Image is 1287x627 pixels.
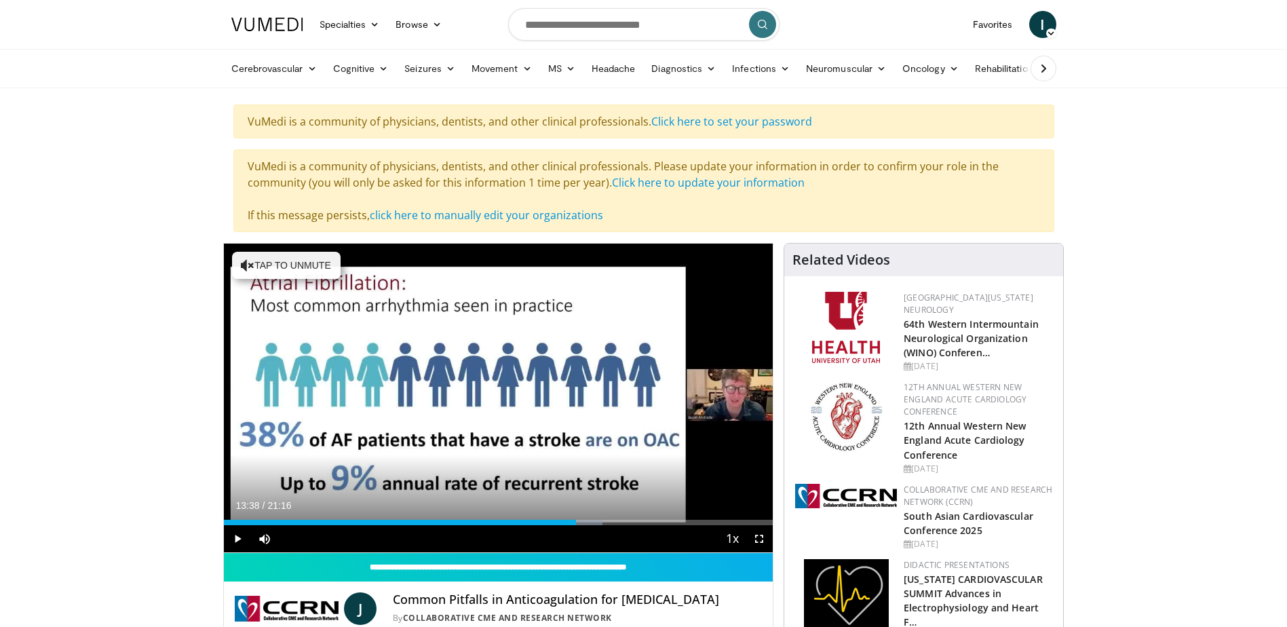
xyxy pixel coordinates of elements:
button: Tap to unmute [232,252,341,279]
img: a04ee3ba-8487-4636-b0fb-5e8d268f3737.png.150x105_q85_autocrop_double_scale_upscale_version-0.2.png [795,484,897,508]
button: Fullscreen [746,525,773,552]
a: I [1029,11,1056,38]
a: Oncology [894,55,967,82]
span: 21:16 [267,500,291,511]
div: [DATE] [904,360,1052,373]
input: Search topics, interventions [508,8,780,41]
span: 13:38 [236,500,260,511]
a: Collaborative CME and Research Network (CCRN) [904,484,1052,508]
a: MS [540,55,583,82]
a: Diagnostics [643,55,724,82]
div: Didactic Presentations [904,559,1052,571]
img: 0954f259-7907-4053-a817-32a96463ecc8.png.150x105_q85_autocrop_double_scale_upscale_version-0.2.png [809,381,884,453]
span: / [263,500,265,511]
button: Play [224,525,251,552]
a: Click here to set your password [651,114,812,129]
a: Rehabilitation [967,55,1041,82]
button: Playback Rate [718,525,746,552]
a: Neuromuscular [798,55,894,82]
a: [GEOGRAPHIC_DATA][US_STATE] Neurology [904,292,1033,316]
a: 64th Western Intermountain Neurological Organization (WINO) Conferen… [904,318,1039,359]
h4: Related Videos [792,252,890,268]
a: J [344,592,377,625]
a: South Asian Cardiovascular Conference 2025 [904,510,1033,537]
a: Cognitive [325,55,397,82]
div: [DATE] [904,538,1052,550]
div: [DATE] [904,463,1052,475]
a: Cerebrovascular [223,55,325,82]
a: 12th Annual Western New England Acute Cardiology Conference [904,419,1026,461]
a: 12th Annual Western New England Acute Cardiology Conference [904,381,1026,417]
a: Browse [387,11,450,38]
button: Mute [251,525,278,552]
a: Movement [463,55,540,82]
img: f6362829-b0a3-407d-a044-59546adfd345.png.150x105_q85_autocrop_double_scale_upscale_version-0.2.png [812,292,880,363]
div: VuMedi is a community of physicians, dentists, and other clinical professionals. Please update yo... [233,149,1054,232]
a: click here to manually edit your organizations [370,208,603,223]
video-js: Video Player [224,244,773,553]
a: Headache [583,55,644,82]
div: VuMedi is a community of physicians, dentists, and other clinical professionals. [233,104,1054,138]
img: Collaborative CME and Research Network (CCRN) [235,592,339,625]
a: Favorites [965,11,1021,38]
a: Specialties [311,11,388,38]
h4: Common Pitfalls in Anticoagulation for [MEDICAL_DATA] [393,592,762,607]
div: Progress Bar [224,520,773,525]
a: Seizures [396,55,463,82]
a: Infections [724,55,798,82]
a: Click here to update your information [612,175,805,190]
img: VuMedi Logo [231,18,303,31]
